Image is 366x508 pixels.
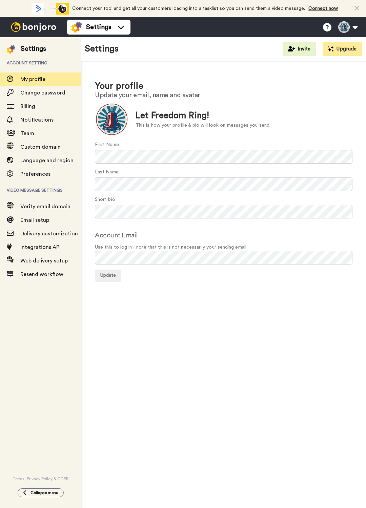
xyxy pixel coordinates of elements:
[72,6,305,11] span: Connect your tool and get all your customers loading into a tasklist so you can send them a video...
[18,488,64,497] button: Collapse menu
[95,230,138,240] label: Account Email
[7,45,15,54] img: settings-colored.svg
[30,490,58,495] span: Collapse menu
[95,81,352,91] h1: Your profile
[136,109,269,122] div: Let Freedom Ring!
[95,196,115,203] label: Short bio
[20,204,70,209] span: Verify email domain
[20,131,34,136] span: Team
[100,273,116,278] span: Update
[20,144,61,150] span: Custom domain
[20,158,74,163] span: Language and region
[95,91,352,99] h2: Update your email, name and avatar
[8,22,59,32] img: bj-logo-header-white.svg
[71,22,82,33] img: settings-colored.svg
[95,244,352,251] span: Use this to log in - note that this is not necessarily your sending email
[20,90,65,96] span: Change password
[323,42,362,56] button: Upgrade
[20,77,45,82] span: My profile
[136,122,269,129] div: This is how your profile & bio will look on messages you send
[95,169,119,176] label: Last Name
[20,258,68,263] span: Web delivery setup
[20,217,49,223] span: Email setup
[32,3,69,15] div: animation
[20,231,78,236] span: Delivery customization
[308,6,338,11] a: Connect now
[20,117,54,123] span: Notifications
[20,171,50,177] span: Preferences
[95,141,119,148] label: First Name
[21,44,46,54] div: Settings
[20,104,35,109] span: Billing
[85,44,119,54] h1: Settings
[20,245,61,250] span: Integrations API
[20,272,63,277] span: Resend workflow
[86,22,111,32] span: Settings
[95,270,121,282] button: Update
[283,42,316,56] button: Invite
